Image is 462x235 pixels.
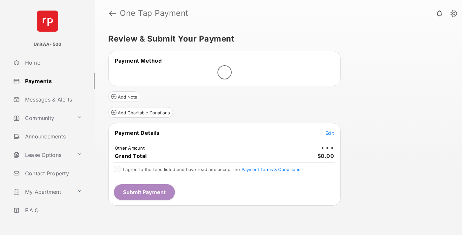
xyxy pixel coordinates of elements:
[120,9,188,17] strong: One Tap Payment
[242,167,300,172] button: I agree to the fees listed and have read and accept the
[11,110,74,126] a: Community
[108,107,173,118] button: Add Charitable Donations
[11,147,74,163] a: Lease Options
[11,184,74,200] a: My Apartment
[115,145,145,151] td: Other Amount
[11,202,95,218] a: F.A.Q.
[11,55,95,71] a: Home
[325,130,334,136] button: Edit
[115,130,160,136] span: Payment Details
[11,165,95,181] a: Contact Property
[317,153,334,159] span: $0.00
[115,57,162,64] span: Payment Method
[123,167,300,172] span: I agree to the fees listed and have read and accept the
[11,73,95,89] a: Payments
[34,41,62,48] p: UnitAA- 500
[108,35,444,43] h5: Review & Submit Your Payment
[114,184,175,200] button: Submit Payment
[11,129,95,144] a: Announcements
[115,153,147,159] span: Grand Total
[11,92,95,107] a: Messages & Alerts
[37,11,58,32] img: svg+xml;base64,PHN2ZyB4bWxucz0iaHR0cDovL3d3dy53My5vcmcvMjAwMC9zdmciIHdpZHRoPSI2NCIgaGVpZ2h0PSI2NC...
[108,91,140,102] button: Add Note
